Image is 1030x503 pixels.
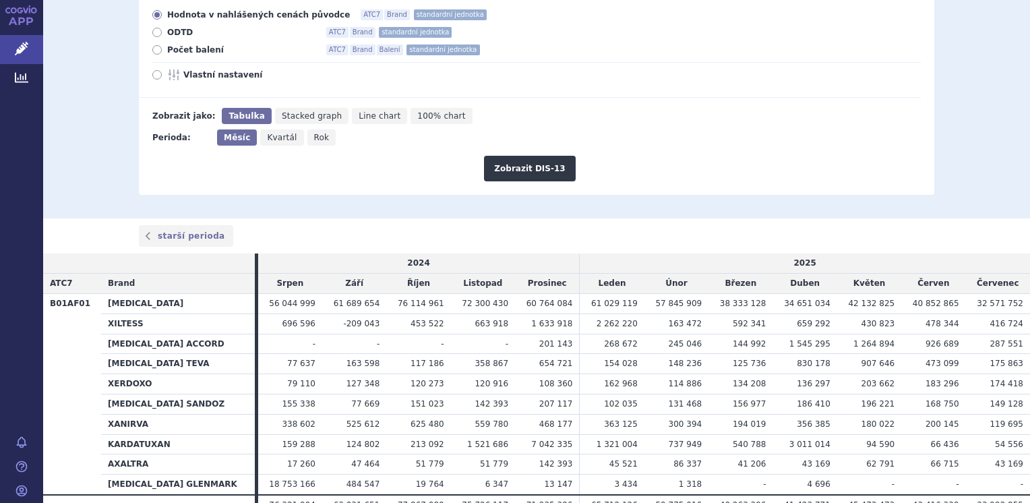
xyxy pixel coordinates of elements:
span: 468 177 [539,419,573,429]
span: 34 651 034 [784,299,830,308]
span: 416 724 [990,319,1023,328]
span: - [1021,479,1023,489]
span: 163 598 [346,359,380,368]
span: 540 788 [733,440,766,449]
span: 207 117 [539,399,573,409]
span: 117 186 [411,359,444,368]
button: Zobrazit DIS-13 [484,156,575,181]
span: ODTD [167,27,315,38]
span: 120 273 [411,379,444,388]
span: 183 296 [926,379,959,388]
span: -209 043 [343,319,380,328]
span: 287 551 [990,339,1023,349]
span: Brand [350,45,375,55]
span: Hodnota v nahlášených cenách původce [167,9,350,20]
span: standardní jednotka [379,27,452,38]
span: 61 029 119 [591,299,638,308]
td: Leden [580,274,644,294]
span: Vlastní nastavení [183,69,332,80]
span: 154 028 [604,359,638,368]
span: ATC7 [326,27,349,38]
span: 142 393 [539,459,573,469]
span: 100% chart [417,111,465,121]
span: 194 019 [733,419,766,429]
span: 625 480 [411,419,444,429]
span: Měsíc [224,133,250,142]
span: 43 169 [802,459,830,469]
span: 7 042 335 [531,440,572,449]
span: 60 764 084 [526,299,573,308]
span: 42 132 825 [848,299,895,308]
span: 119 695 [990,419,1023,429]
span: 174 418 [990,379,1023,388]
span: 17 260 [287,459,315,469]
span: 926 689 [926,339,959,349]
a: starší perioda [139,225,233,247]
span: 77 637 [287,359,315,368]
td: Září [322,274,386,294]
span: 663 918 [475,319,508,328]
span: ATC7 [361,9,383,20]
span: 6 347 [485,479,508,489]
span: 32 571 752 [977,299,1023,308]
span: 66 436 [931,440,959,449]
span: 38 333 128 [720,299,766,308]
span: 51 779 [416,459,444,469]
td: Prosinec [515,274,580,294]
span: 56 044 999 [269,299,315,308]
span: 213 092 [411,440,444,449]
span: 592 341 [733,319,766,328]
span: Brand [108,278,135,288]
span: 43 169 [995,459,1023,469]
span: 2 262 220 [597,319,638,328]
div: Zobrazit jako: [152,108,215,124]
span: 654 721 [539,359,573,368]
td: Květen [837,274,901,294]
span: Brand [350,27,375,38]
span: 659 292 [797,319,830,328]
th: XERDOXO [101,374,255,394]
span: 124 802 [346,440,380,449]
span: 245 046 [669,339,702,349]
th: KARDATUXAN [101,434,255,454]
span: 1 545 295 [789,339,830,349]
th: [MEDICAL_DATA] GLENMARK [101,475,255,495]
span: 1 321 004 [597,440,638,449]
th: AXALTRA [101,454,255,475]
span: 696 596 [282,319,315,328]
span: 149 128 [990,399,1023,409]
span: Balení [377,45,403,55]
span: 1 318 [679,479,702,489]
span: 907 646 [861,359,895,368]
span: - [763,479,766,489]
span: 18 753 166 [269,479,315,489]
span: 478 344 [926,319,959,328]
span: Line chart [359,111,400,121]
td: Březen [708,274,772,294]
span: Brand [384,9,410,20]
span: 1 633 918 [531,319,572,328]
span: 94 590 [866,440,895,449]
span: - [892,479,895,489]
span: Stacked graph [282,111,342,121]
span: 168 750 [926,399,959,409]
span: 45 521 [609,459,638,469]
span: 79 110 [287,379,315,388]
span: 62 791 [866,459,895,469]
span: 268 672 [604,339,638,349]
span: 180 022 [861,419,895,429]
span: 196 221 [861,399,895,409]
span: 737 949 [669,440,702,449]
span: 51 779 [480,459,508,469]
span: Kvartál [267,133,297,142]
td: Červen [901,274,965,294]
span: - [441,339,444,349]
span: 76 114 961 [398,299,444,308]
span: 102 035 [604,399,638,409]
span: 338 602 [282,419,315,429]
span: 186 410 [797,399,830,409]
span: 54 556 [995,440,1023,449]
span: 125 736 [733,359,766,368]
span: 40 852 865 [913,299,959,308]
span: 13 147 [544,479,572,489]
